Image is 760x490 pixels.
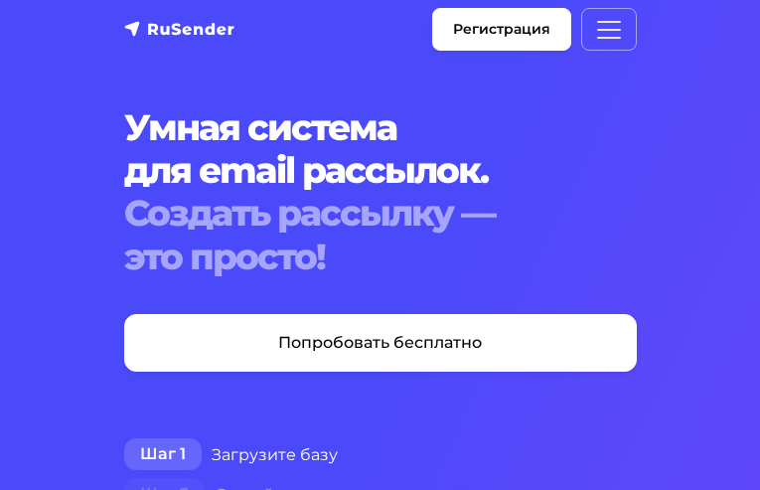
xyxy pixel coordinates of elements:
[124,192,637,277] div: Создать рассылку — это просто!
[124,435,637,475] div: Загрузите базу
[581,8,637,51] button: Меню
[124,106,637,278] h1: Умная система для email рассылок.
[124,438,202,470] span: Шаг 1
[124,314,637,372] a: Попробовать бесплатно
[124,19,235,39] img: RuSender
[432,8,571,51] a: Регистрация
